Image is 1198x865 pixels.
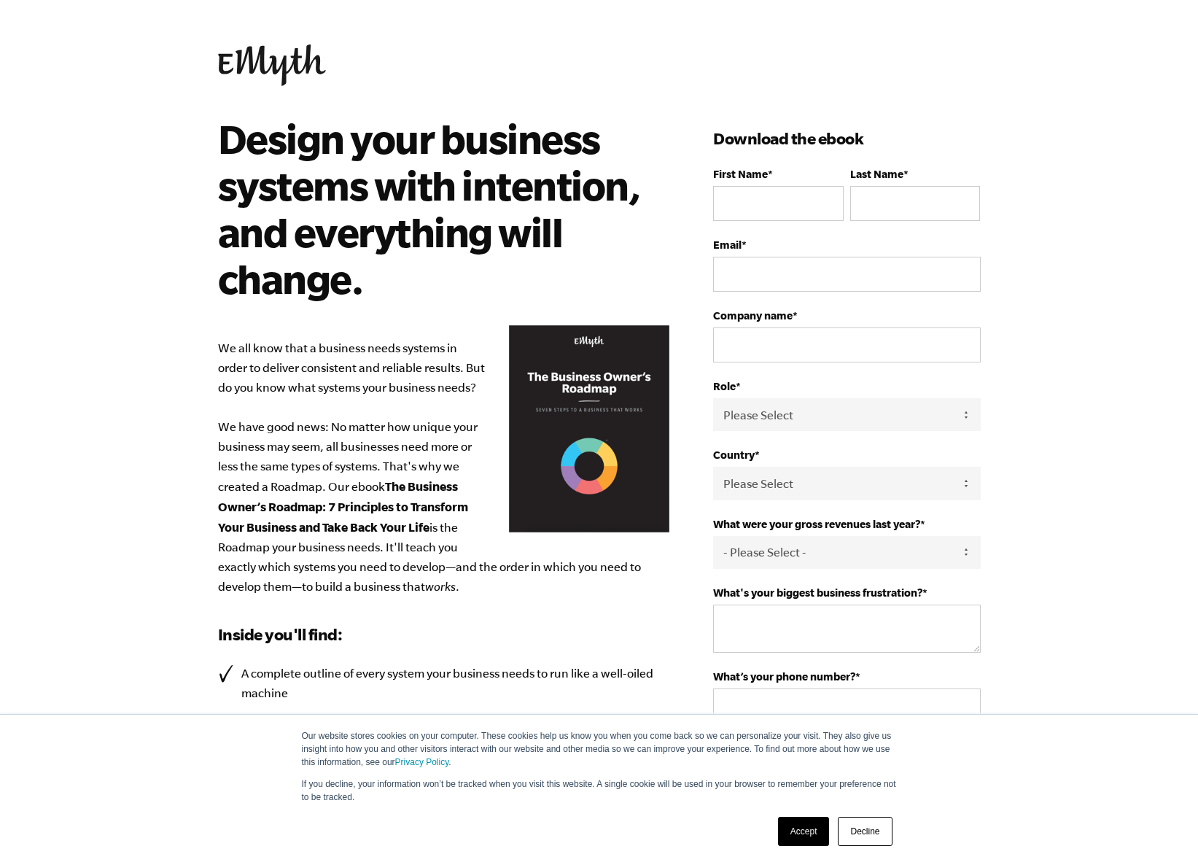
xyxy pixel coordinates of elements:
h3: Inside you'll find: [218,623,670,646]
span: First Name [713,168,768,180]
a: Privacy Policy [395,757,449,767]
a: Accept [778,817,830,846]
span: What’s your phone number? [713,670,855,683]
span: Email [713,238,742,251]
p: Our website stores cookies on your computer. These cookies help us know you when you come back so... [302,729,897,769]
b: The Business Owner’s Roadmap: 7 Principles to Transform Your Business and Take Back Your Life [218,479,468,534]
p: If you decline, your information won’t be tracked when you visit this website. A single cookie wi... [302,777,897,804]
em: works [425,580,456,593]
iframe: Chat Widget [1125,795,1198,865]
span: Role [713,380,736,392]
span: What were your gross revenues last year? [713,518,920,530]
span: What's your biggest business frustration? [713,586,922,599]
p: We all know that a business needs systems in order to deliver consistent and reliable results. Bu... [218,338,670,597]
img: EMyth [218,44,326,86]
span: Country [713,449,755,461]
img: Business Owners Roadmap Cover [509,325,669,533]
h2: Design your business systems with intention, and everything will change. [218,115,649,302]
li: A complete outline of every system your business needs to run like a well-oiled machine [218,664,670,703]
h3: Download the ebook [713,127,980,150]
a: Decline [838,817,892,846]
span: Company name [713,309,793,322]
span: Last Name [850,168,903,180]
